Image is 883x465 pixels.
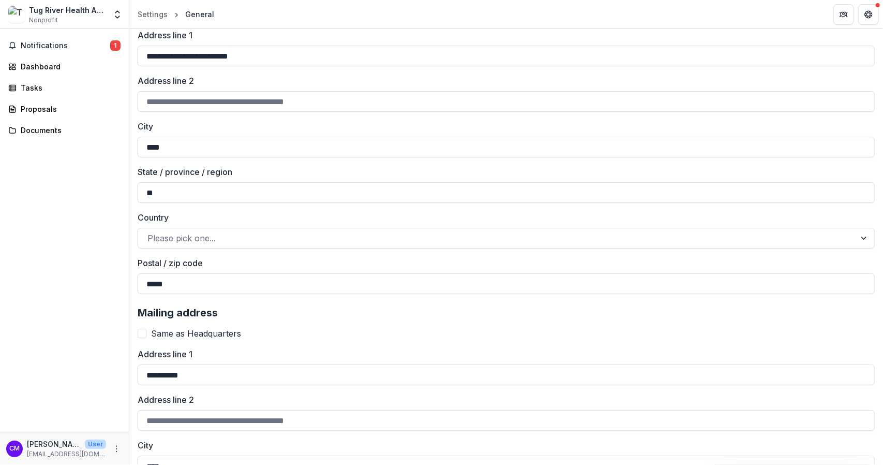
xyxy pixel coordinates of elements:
[138,29,869,41] label: Address line 1
[138,120,869,133] label: City
[85,440,106,449] p: User
[858,4,879,25] button: Get Help
[138,211,869,224] label: Country
[138,394,869,406] label: Address line 2
[21,104,116,114] div: Proposals
[110,4,125,25] button: Open entity switcher
[138,166,869,178] label: State / province / region
[4,58,125,75] a: Dashboard
[138,75,869,87] label: Address line 2
[29,5,106,16] div: Tug River Health Association, Inc.
[138,9,168,20] div: Settings
[27,439,81,449] p: [PERSON_NAME]
[21,82,116,93] div: Tasks
[833,4,854,25] button: Partners
[9,445,20,452] div: Cheryl Mitchem
[29,16,58,25] span: Nonprofit
[151,327,241,340] span: Same as Headquarters
[133,7,172,22] a: Settings
[4,100,125,118] a: Proposals
[4,37,125,54] button: Notifications1
[8,6,25,23] img: Tug River Health Association, Inc.
[138,348,869,360] label: Address line 1
[110,443,123,455] button: More
[138,257,869,269] label: Postal / zip code
[21,61,116,72] div: Dashboard
[185,9,214,20] div: General
[4,79,125,96] a: Tasks
[21,41,110,50] span: Notifications
[133,7,218,22] nav: breadcrumb
[138,439,869,452] label: City
[138,307,875,319] h2: Mailing address
[21,125,116,136] div: Documents
[110,40,121,51] span: 1
[4,122,125,139] a: Documents
[27,449,106,459] p: [EMAIL_ADDRESS][DOMAIN_NAME]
